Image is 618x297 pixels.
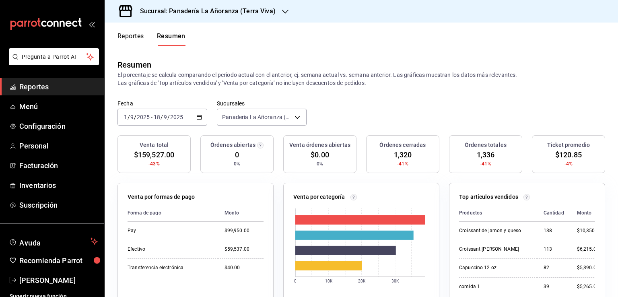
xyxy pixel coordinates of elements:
label: Sucursales [217,101,307,106]
button: open_drawer_menu [89,21,95,27]
span: $0.00 [311,149,329,160]
text: 10K [325,279,333,283]
span: / [128,114,130,120]
p: El porcentaje se calcula comparando el período actual con el anterior, ej. semana actual vs. sema... [117,71,605,87]
div: $59,537.00 [225,246,264,253]
button: Pregunta a Parrot AI [9,48,99,65]
div: Resumen [117,59,151,71]
div: 39 [544,283,564,290]
button: Resumen [157,32,185,46]
span: Configuración [19,121,98,132]
span: Inventarios [19,180,98,191]
span: Suscripción [19,200,98,210]
text: 20K [358,279,366,283]
span: Facturación [19,160,98,171]
input: -- [163,114,167,120]
div: 138 [544,227,564,234]
div: Capuccino 12 oz [459,264,531,271]
div: $99,950.00 [225,227,264,234]
h3: Venta total [140,141,169,149]
span: -43% [148,160,160,167]
span: -41% [480,160,491,167]
span: Ayuda [19,237,87,246]
div: navigation tabs [117,32,185,46]
span: -41% [397,160,408,167]
span: 0% [234,160,240,167]
p: Top artículos vendidos [459,193,518,201]
input: -- [153,114,161,120]
th: Cantidad [537,204,571,222]
div: $5,265.00 [577,283,602,290]
span: [PERSON_NAME] [19,275,98,286]
span: -4% [564,160,573,167]
span: - [151,114,152,120]
span: Personal [19,140,98,151]
span: Reportes [19,81,98,92]
input: -- [130,114,134,120]
div: $10,350.00 [577,227,602,234]
th: Forma de pago [128,204,218,222]
div: 113 [544,246,564,253]
h3: Sucursal: Panadería La Añoranza (Terra Viva) [134,6,276,16]
span: Pregunta a Parrot AI [22,53,87,61]
th: Monto [571,204,602,222]
span: $159,527.00 [134,149,174,160]
h3: Venta órdenes abiertas [289,141,350,149]
h3: Órdenes totales [465,141,507,149]
input: ---- [136,114,150,120]
span: / [167,114,170,120]
h3: Órdenes cerradas [379,141,426,149]
th: Productos [459,204,537,222]
div: $6,215.00 [577,246,602,253]
input: -- [124,114,128,120]
a: Pregunta a Parrot AI [6,58,99,67]
p: Venta por formas de pago [128,193,195,201]
div: Pay [128,227,208,234]
span: / [134,114,136,120]
h3: Órdenes abiertas [210,141,255,149]
div: Croissant [PERSON_NAME] [459,246,531,253]
span: / [161,114,163,120]
span: 1,320 [394,149,412,160]
div: Efectivo [128,246,208,253]
span: 0% [317,160,323,167]
text: 0 [294,279,297,283]
button: Reportes [117,32,144,46]
div: comida 1 [459,283,531,290]
span: 1,336 [477,149,495,160]
div: $5,390.00 [577,264,602,271]
div: Transferencia electrónica [128,264,208,271]
span: Panadería La Añoranza (Terra Viva) [222,113,292,121]
div: Croissant de jamon y queso [459,227,531,234]
span: Recomienda Parrot [19,255,98,266]
span: 0 [235,149,239,160]
input: ---- [170,114,183,120]
p: Venta por categoría [293,193,345,201]
h3: Ticket promedio [547,141,590,149]
div: 82 [544,264,564,271]
th: Monto [218,204,264,222]
text: 30K [391,279,399,283]
span: Menú [19,101,98,112]
div: $40.00 [225,264,264,271]
span: $120.85 [555,149,582,160]
label: Fecha [117,101,207,106]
